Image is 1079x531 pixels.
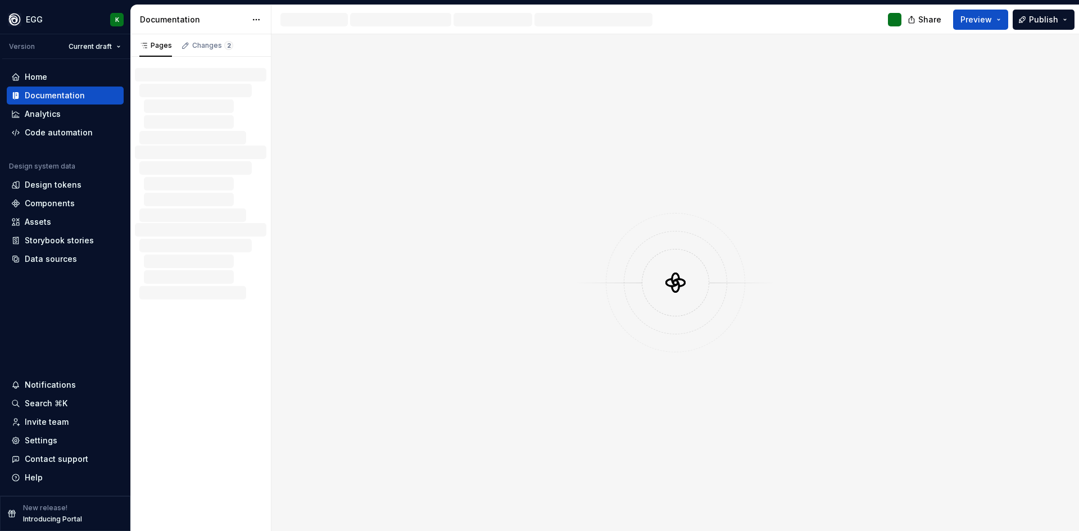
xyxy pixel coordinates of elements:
span: 2 [224,41,233,50]
div: Design system data [9,162,75,171]
button: Share [902,10,949,30]
a: Components [7,194,124,212]
div: Settings [25,435,57,446]
button: Notifications [7,376,124,394]
div: Help [25,472,43,483]
div: Code automation [25,127,93,138]
div: EGG [26,14,43,25]
span: Preview [960,14,992,25]
div: Changes [192,41,233,50]
button: Contact support [7,450,124,468]
div: Invite team [25,416,69,428]
div: Home [25,71,47,83]
div: Notifications [25,379,76,391]
button: Preview [953,10,1008,30]
a: Invite team [7,413,124,431]
button: EGGK [2,7,128,31]
div: Storybook stories [25,235,94,246]
button: Publish [1013,10,1075,30]
button: Help [7,469,124,487]
div: Search ⌘K [25,398,67,409]
span: Current draft [69,42,112,51]
p: New release! [23,503,67,512]
p: Introducing Portal [23,515,82,524]
div: Components [25,198,75,209]
a: Design tokens [7,176,124,194]
a: Home [7,68,124,86]
div: Assets [25,216,51,228]
a: Storybook stories [7,232,124,249]
div: Version [9,42,35,51]
span: Share [918,14,941,25]
a: Assets [7,213,124,231]
a: Analytics [7,105,124,123]
div: Contact support [25,453,88,465]
a: Settings [7,432,124,450]
div: Documentation [140,14,246,25]
div: Documentation [25,90,85,101]
span: Publish [1029,14,1058,25]
a: Data sources [7,250,124,268]
button: Current draft [64,39,126,55]
div: Pages [139,41,172,50]
a: Documentation [7,87,124,105]
a: Code automation [7,124,124,142]
div: Data sources [25,253,77,265]
div: Analytics [25,108,61,120]
div: Design tokens [25,179,81,190]
button: Search ⌘K [7,394,124,412]
div: K [115,15,119,24]
img: 87d06435-c97f-426c-aa5d-5eb8acd3d8b3.png [8,13,21,26]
